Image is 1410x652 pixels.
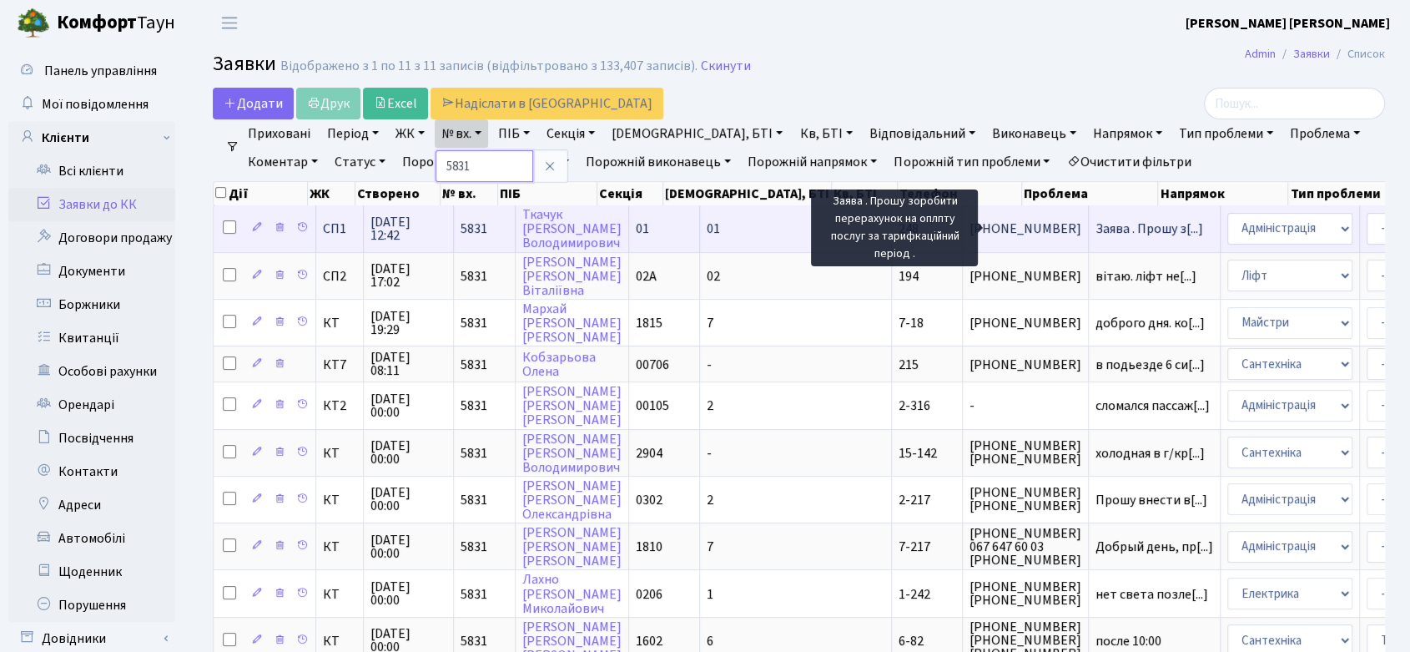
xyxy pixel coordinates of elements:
[1095,634,1213,648] span: после 10:00
[1060,148,1197,176] a: Очистити фільтри
[461,632,487,650] span: 5831
[370,486,446,513] span: [DATE] 00:00
[8,221,175,255] a: Договори продажу
[741,148,884,176] a: Порожній напрямок
[1283,119,1367,148] a: Проблема
[636,491,662,509] span: 0302
[435,119,488,148] a: № вх.
[323,399,356,412] span: КТ2
[461,585,487,604] span: 5831
[1095,314,1205,332] span: доброго дня. ко[...]
[707,585,713,604] span: 1
[522,205,622,252] a: Ткачук[PERSON_NAME]Володимирович
[461,220,487,238] span: 5831
[899,397,930,415] span: 2-316
[1186,13,1390,33] a: [PERSON_NAME] [PERSON_NAME]
[707,538,713,556] span: 7
[1086,119,1169,148] a: Напрямок
[308,182,355,205] th: ЖК
[1220,37,1410,72] nav: breadcrumb
[8,488,175,522] a: Адреси
[540,119,602,148] a: Секція
[707,220,720,238] span: 01
[328,148,392,176] a: Статус
[793,119,859,148] a: Кв, БТІ
[17,7,50,40] img: logo.png
[832,182,898,205] th: Кв, БТІ
[899,314,924,332] span: 7-18
[241,148,325,176] a: Коментар
[8,388,175,422] a: Орендарі
[395,148,576,176] a: Порожній відповідальний
[1095,491,1207,509] span: Прошу внести в[...]
[323,358,356,371] span: КТ7
[579,148,738,176] a: Порожній виконавець
[8,121,175,154] a: Клієнти
[522,571,622,618] a: Лахно[PERSON_NAME]Миколайович
[44,62,157,80] span: Панель управління
[461,538,487,556] span: 5831
[636,397,669,415] span: 00105
[707,444,712,462] span: -
[1095,444,1205,462] span: холодная в г/кр[...]
[8,255,175,288] a: Документи
[1095,267,1196,286] span: вітаю. ліфт не[...]
[8,154,175,188] a: Всі клієнти
[636,444,662,462] span: 2904
[389,119,431,148] a: ЖК
[1095,220,1203,238] span: Заява . Прошу з[...]
[522,430,622,477] a: [PERSON_NAME][PERSON_NAME]Володимирович
[969,439,1081,466] span: [PHONE_NUMBER] [PHONE_NUMBER]
[605,119,789,148] a: [DEMOGRAPHIC_DATA], БТІ
[461,356,487,374] span: 5831
[57,9,137,36] b: Комфорт
[213,88,294,119] a: Додати
[1095,397,1210,415] span: сломался пассаж[...]
[209,9,250,37] button: Переключити навігацію
[969,270,1081,283] span: [PHONE_NUMBER]
[42,95,149,114] span: Мої повідомлення
[707,314,713,332] span: 7
[441,182,499,205] th: № вх.
[461,491,487,509] span: 5831
[707,356,712,374] span: -
[1204,88,1385,119] input: Пошук...
[8,355,175,388] a: Особові рахунки
[636,632,662,650] span: 1602
[899,632,924,650] span: 6-82
[370,310,446,336] span: [DATE] 19:29
[899,585,930,604] span: 1-242
[636,267,657,286] span: 02А
[887,148,1056,176] a: Порожній тип проблеми
[241,119,317,148] a: Приховані
[224,94,283,113] span: Додати
[323,447,356,460] span: КТ
[707,397,713,415] span: 2
[985,119,1083,148] a: Виконавець
[1172,119,1280,148] a: Тип проблеми
[323,634,356,648] span: КТ
[969,222,1081,235] span: [PHONE_NUMBER]
[636,220,649,238] span: 01
[899,491,930,509] span: 2-217
[461,397,487,415] span: 5831
[320,119,385,148] a: Період
[8,455,175,488] a: Контакти
[57,9,175,38] span: Таун
[323,540,356,553] span: КТ
[8,88,175,121] a: Мої повідомлення
[1095,356,1205,374] span: в подьезде 6 си[...]
[1022,182,1159,205] th: Проблема
[969,358,1081,371] span: [PHONE_NUMBER]
[1095,585,1208,604] span: нет света позле[...]
[969,316,1081,330] span: [PHONE_NUMBER]
[1330,45,1385,63] li: Список
[370,580,446,607] span: [DATE] 00:00
[323,222,356,235] span: СП1
[636,538,662,556] span: 1810
[636,585,662,604] span: 0206
[498,182,597,205] th: ПІБ
[969,527,1081,567] span: [PHONE_NUMBER] 067 647 60 03 [PHONE_NUMBER]
[355,182,441,205] th: Створено
[707,632,713,650] span: 6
